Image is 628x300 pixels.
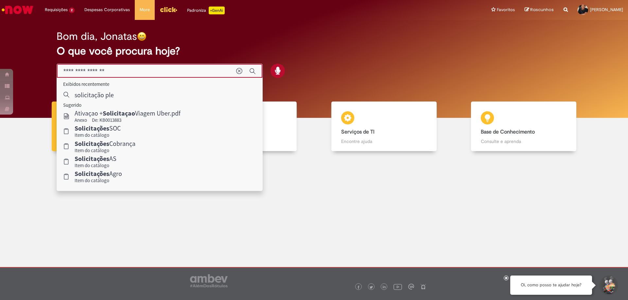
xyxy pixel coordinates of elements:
[187,7,225,14] div: Padroniza
[341,138,427,145] p: Encontre ajuda
[140,7,150,13] span: More
[408,284,414,290] img: logo_footer_workplace.png
[1,3,34,16] img: ServiceNow
[393,282,402,291] img: logo_footer_youtube.png
[357,286,360,289] img: logo_footer_facebook.png
[190,274,228,287] img: logo_footer_ambev_rotulo_gray.png
[137,32,147,41] img: happy-face.png
[370,286,373,289] img: logo_footer_twitter.png
[57,31,137,42] h2: Bom dia, Jonatas
[84,7,130,13] span: Despesas Corporativas
[160,5,177,14] img: click_logo_yellow_360x200.png
[34,102,174,151] a: Tirar dúvidas Tirar dúvidas com Lupi Assist e Gen Ai
[69,8,75,13] span: 2
[454,102,594,151] a: Base de Conhecimento Consulte e aprenda
[57,45,572,57] h2: O que você procura hoje?
[530,7,554,13] span: Rascunhos
[420,284,426,290] img: logo_footer_naosei.png
[590,7,623,12] span: [PERSON_NAME]
[209,7,225,14] p: +GenAi
[497,7,515,13] span: Favoritos
[383,285,386,289] img: logo_footer_linkedin.png
[510,276,592,295] div: Oi, como posso te ajudar hoje?
[481,138,567,145] p: Consulte e aprenda
[525,7,554,13] a: Rascunhos
[341,129,375,135] b: Serviços de TI
[599,276,618,295] button: Iniciar Conversa de Suporte
[481,129,535,135] b: Base de Conhecimento
[314,102,454,151] a: Serviços de TI Encontre ajuda
[45,7,68,13] span: Requisições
